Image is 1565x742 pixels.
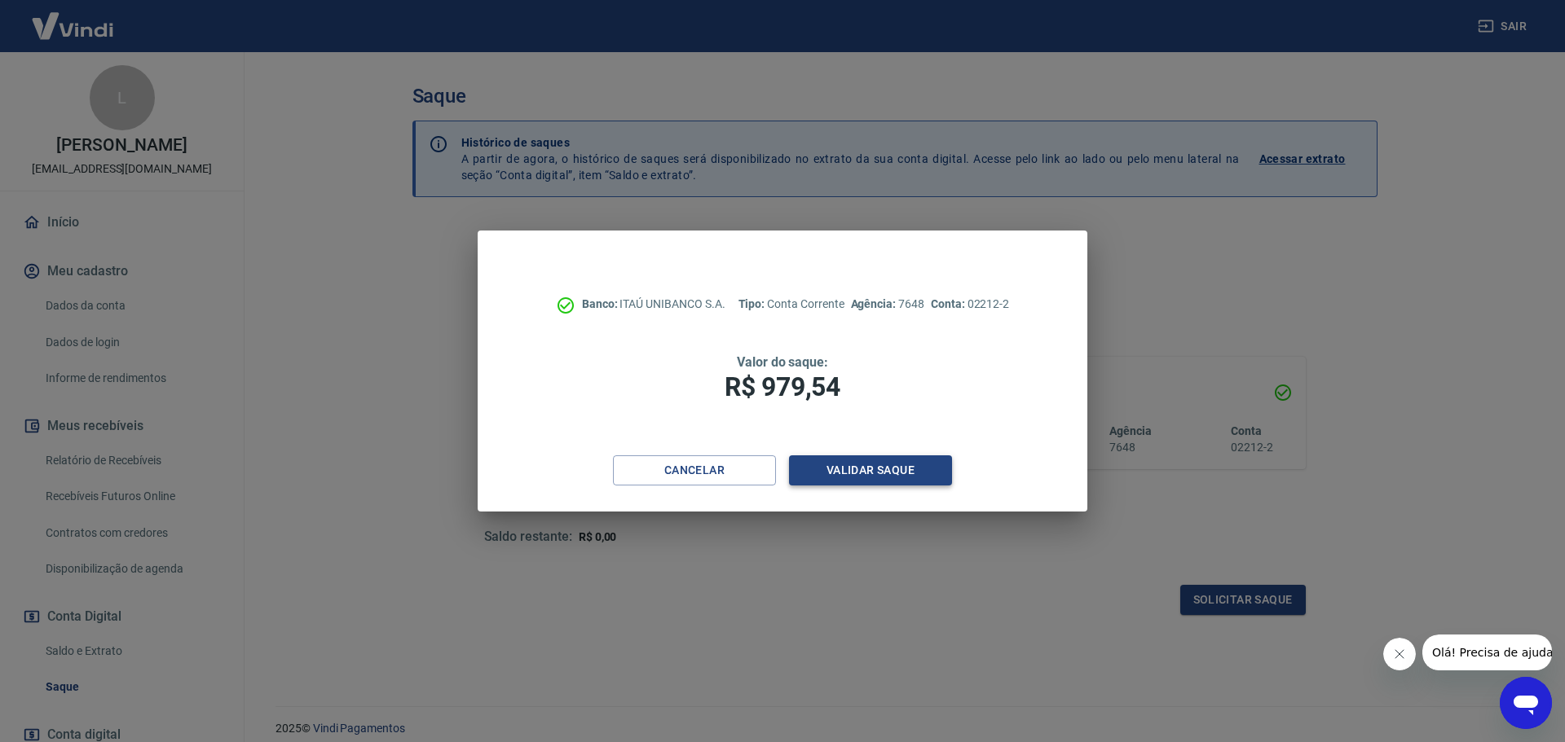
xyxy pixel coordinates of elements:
[738,297,768,310] span: Tipo:
[738,296,844,313] p: Conta Corrente
[582,296,725,313] p: ITAÚ UNIBANCO S.A.
[931,296,1009,313] p: 02212-2
[1500,677,1552,729] iframe: Botão para abrir a janela de mensagens
[931,297,968,310] span: Conta:
[851,296,924,313] p: 7648
[1383,638,1416,670] iframe: Fechar mensagem
[10,11,137,24] span: Olá! Precisa de ajuda?
[789,455,952,485] button: Validar saque
[613,455,776,485] button: Cancelar
[582,297,620,310] span: Banco:
[737,354,828,370] span: Valor do saque:
[1422,634,1552,670] iframe: Mensagem da empresa
[851,297,899,310] span: Agência:
[725,371,840,402] span: R$ 979,54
